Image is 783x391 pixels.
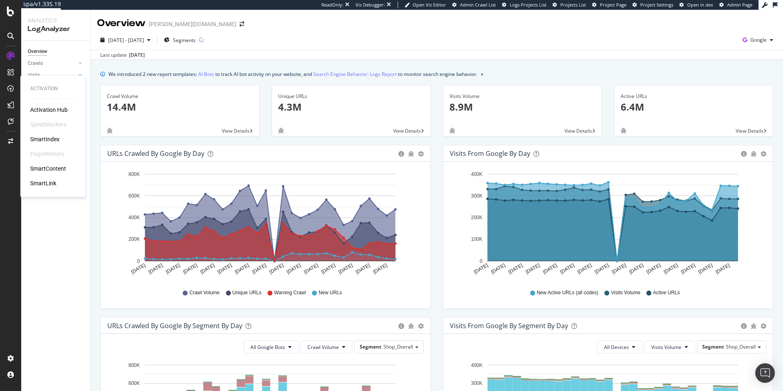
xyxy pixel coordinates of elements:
[199,262,216,275] text: [DATE]
[278,128,284,133] div: bug
[198,70,214,78] a: AI Bots
[628,262,644,275] text: [DATE]
[621,100,767,114] p: 6.4M
[278,100,424,114] p: 4.3M
[450,322,568,330] div: Visits from Google By Segment By Day
[274,289,306,296] span: Warning Crawl
[320,262,336,275] text: [DATE]
[148,262,164,275] text: [DATE]
[449,100,595,114] p: 8.9M
[355,262,371,275] text: [DATE]
[97,33,154,47] button: [DATE] - [DATE]
[107,149,204,158] div: URLs Crawled by Google by day
[450,149,530,158] div: Visits from Google by day
[393,127,421,134] span: View Details
[161,33,199,47] button: Segments
[398,323,404,329] div: circle-info
[173,37,196,44] span: Segments
[761,323,766,329] div: gear
[234,262,250,275] text: [DATE]
[594,262,610,275] text: [DATE]
[408,323,414,329] div: bug
[107,100,253,114] p: 14.4M
[471,193,482,199] text: 300K
[449,128,455,133] div: bug
[100,51,145,59] div: Last update
[30,150,64,158] a: PageWorkers
[30,106,68,114] a: Activation Hub
[278,93,424,100] div: Unique URLs
[719,2,752,8] a: Admin Page
[651,344,681,351] span: Visits Volume
[222,127,250,134] span: View Details
[418,151,424,157] div: gear
[507,262,524,275] text: [DATE]
[633,2,673,8] a: Project Settings
[479,68,485,80] button: close banner
[741,151,747,157] div: circle-info
[741,323,747,329] div: circle-info
[604,344,629,351] span: All Devices
[108,70,478,78] div: We introduced 2 new report templates: to track AI bot activity on your website, and to monitor se...
[285,262,302,275] text: [DATE]
[303,262,319,275] text: [DATE]
[592,2,626,8] a: Project Page
[30,135,60,143] a: SmartIndex
[471,215,482,220] text: 200K
[450,168,763,282] svg: A chart.
[28,71,40,80] div: Visits
[750,36,767,43] span: Google
[356,2,385,8] div: Viz Debugger:
[28,59,43,68] div: Crawls
[28,16,84,24] div: Analytics
[679,2,713,8] a: Open in dev
[405,2,446,8] a: Open Viz Editor
[553,2,586,8] a: Projects List
[502,2,546,8] a: Logs Projects List
[697,262,714,275] text: [DATE]
[755,363,775,383] div: Open Intercom Messenger
[559,262,575,275] text: [DATE]
[621,128,626,133] div: bug
[239,21,244,27] div: arrow-right-arrow-left
[687,2,713,8] span: Open in dev
[611,289,640,296] span: Visits Volume
[30,85,76,92] div: Activation
[30,120,66,129] div: SpeedWorkers
[473,262,489,275] text: [DATE]
[232,289,261,296] span: Unique URLs
[524,262,541,275] text: [DATE]
[97,16,146,30] div: Overview
[321,2,343,8] div: ReadOnly:
[107,168,421,282] svg: A chart.
[600,2,626,8] span: Project Page
[646,262,662,275] text: [DATE]
[736,127,763,134] span: View Details
[30,179,56,187] div: SmartLink
[301,340,352,353] button: Crawl Volume
[653,289,680,296] span: Active URLs
[510,2,546,8] span: Logs Projects List
[640,2,673,8] span: Project Settings
[471,237,482,242] text: 100K
[611,262,627,275] text: [DATE]
[408,151,414,157] div: bug
[28,47,84,56] a: Overview
[217,262,233,275] text: [DATE]
[542,262,558,275] text: [DATE]
[313,70,397,78] a: Search Engine Behavior: Logs Report
[149,20,236,28] div: [PERSON_NAME][DOMAIN_NAME]
[128,215,140,220] text: 400K
[107,93,253,100] div: Crawl Volume
[250,344,285,351] span: All Google Bots
[165,262,181,275] text: [DATE]
[597,340,642,353] button: All Devices
[576,262,593,275] text: [DATE]
[107,128,113,133] div: bug
[128,237,140,242] text: 200K
[644,340,695,353] button: Visits Volume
